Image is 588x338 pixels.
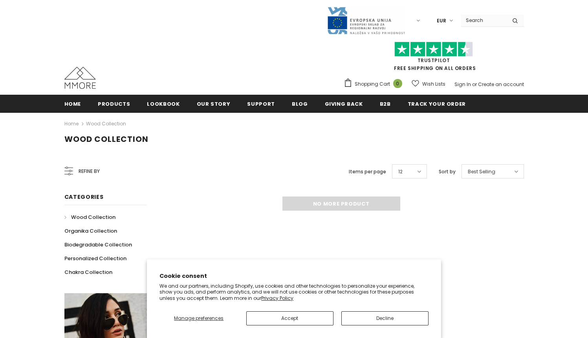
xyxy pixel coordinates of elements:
[349,168,386,176] label: Items per page
[174,315,223,321] span: Manage preferences
[247,100,275,108] span: support
[437,17,446,25] span: EUR
[412,77,445,91] a: Wish Lists
[468,168,495,176] span: Best Selling
[355,80,390,88] span: Shopping Cart
[380,95,391,112] a: B2B
[325,95,363,112] a: Giving back
[147,95,180,112] a: Lookbook
[64,265,112,279] a: Chakra Collection
[64,268,112,276] span: Chakra Collection
[64,241,132,248] span: Biodegradable Collection
[380,100,391,108] span: B2B
[159,311,238,325] button: Manage preferences
[408,95,466,112] a: Track your order
[344,45,524,72] span: FREE SHIPPING ON ALL ORDERS
[64,210,115,224] a: Wood Collection
[64,255,126,262] span: Personalized Collection
[64,224,117,238] a: Organika Collection
[86,120,126,127] a: Wood Collection
[408,100,466,108] span: Track your order
[325,100,363,108] span: Giving back
[64,95,81,112] a: Home
[327,17,405,24] a: Javni Razpis
[393,79,402,88] span: 0
[461,15,506,26] input: Search Site
[147,100,180,108] span: Lookbook
[64,193,104,201] span: Categories
[98,100,130,108] span: Products
[478,81,524,88] a: Create an account
[71,213,115,221] span: Wood Collection
[292,100,308,108] span: Blog
[292,95,308,112] a: Blog
[64,252,126,265] a: Personalized Collection
[327,6,405,35] img: Javni Razpis
[418,57,450,64] a: Trustpilot
[341,311,429,325] button: Decline
[246,311,333,325] button: Accept
[398,168,403,176] span: 12
[472,81,477,88] span: or
[64,67,96,89] img: MMORE Cases
[454,81,471,88] a: Sign In
[98,95,130,112] a: Products
[247,95,275,112] a: support
[159,272,429,280] h2: Cookie consent
[159,283,429,301] p: We and our partners, including Shopify, use cookies and other technologies to personalize your ex...
[79,167,100,176] span: Refine by
[64,134,148,145] span: Wood Collection
[64,119,79,129] a: Home
[422,80,445,88] span: Wish Lists
[197,95,231,112] a: Our Story
[394,42,473,57] img: Trust Pilot Stars
[344,78,406,90] a: Shopping Cart 0
[197,100,231,108] span: Our Story
[64,100,81,108] span: Home
[439,168,456,176] label: Sort by
[261,295,293,301] a: Privacy Policy
[64,227,117,235] span: Organika Collection
[64,238,132,252] a: Biodegradable Collection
